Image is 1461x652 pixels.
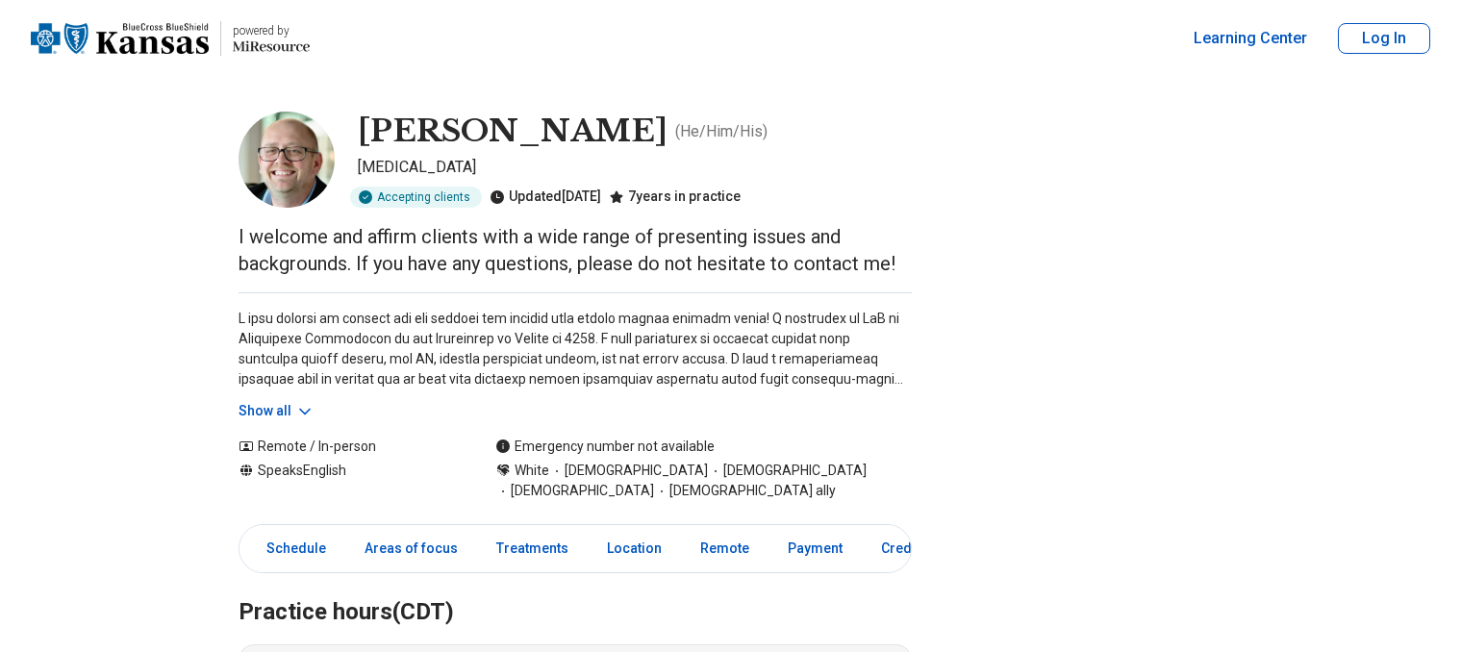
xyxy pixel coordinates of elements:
[1338,23,1430,54] button: Log In
[239,309,912,389] p: L ipsu dolorsi am consect adi eli seddoei tem incidid utla etdolo magnaa enimadm venia! Q nostrud...
[239,461,457,501] div: Speaks English
[869,529,966,568] a: Credentials
[243,529,338,568] a: Schedule
[239,437,457,457] div: Remote / In-person
[1194,27,1307,50] a: Learning Center
[358,112,668,152] h1: [PERSON_NAME]
[239,550,912,629] h2: Practice hours (CDT)
[485,529,580,568] a: Treatments
[689,529,761,568] a: Remote
[350,187,482,208] div: Accepting clients
[776,529,854,568] a: Payment
[515,461,549,481] span: White
[654,481,836,501] span: [DEMOGRAPHIC_DATA] ally
[708,461,867,481] span: [DEMOGRAPHIC_DATA]
[609,187,741,208] div: 7 years in practice
[358,156,912,179] p: [MEDICAL_DATA]
[549,461,708,481] span: [DEMOGRAPHIC_DATA]
[239,401,315,421] button: Show all
[595,529,673,568] a: Location
[233,23,310,38] p: powered by
[675,120,768,143] p: ( He/Him/His )
[239,112,335,208] img: Christopher Rea, Psychologist
[495,437,715,457] div: Emergency number not available
[31,8,310,69] a: Home page
[490,187,601,208] div: Updated [DATE]
[353,529,469,568] a: Areas of focus
[239,223,912,277] p: I welcome and affirm clients with a wide range of presenting issues and backgrounds. If you have ...
[495,481,654,501] span: [DEMOGRAPHIC_DATA]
